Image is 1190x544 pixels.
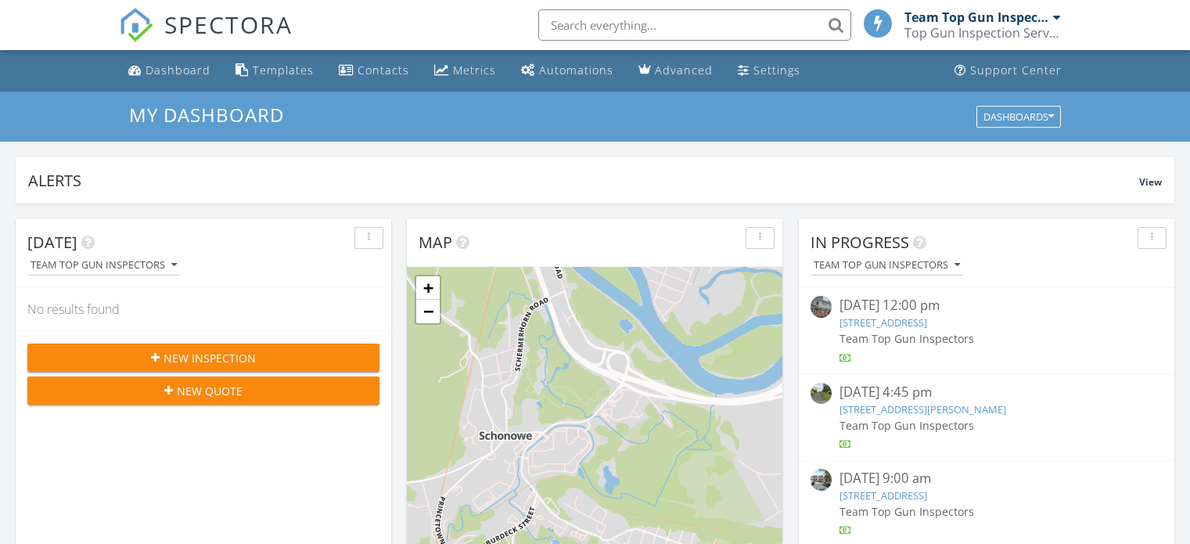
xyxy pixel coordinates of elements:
button: Team Top Gun Inspectors [811,255,963,276]
a: Dashboard [122,56,217,85]
div: Metrics [453,63,496,77]
div: Advanced [655,63,713,77]
a: [DATE] 4:45 pm [STREET_ADDRESS][PERSON_NAME] Team Top Gun Inspectors [811,383,1163,452]
div: Settings [753,63,800,77]
img: streetview [811,383,832,404]
span: New Quote [177,383,243,399]
a: SPECTORA [119,21,293,54]
a: Metrics [428,56,502,85]
a: Contacts [333,56,415,85]
div: [DATE] 12:00 pm [839,296,1133,315]
a: [STREET_ADDRESS][PERSON_NAME] [839,402,1006,416]
a: Automations (Basic) [515,56,620,85]
span: SPECTORA [164,8,293,41]
div: Automations [539,63,613,77]
span: Team Top Gun Inspectors [839,331,974,346]
input: Search everything... [538,9,851,41]
span: Team Top Gun Inspectors [839,504,974,519]
span: View [1139,175,1162,189]
div: Contacts [358,63,409,77]
img: The Best Home Inspection Software - Spectora [119,8,153,42]
div: Team Top Gun Inspectors [904,9,1049,25]
a: Zoom in [416,276,440,300]
div: Dashboards [983,111,1054,122]
a: Zoom out [416,300,440,323]
span: [DATE] [27,232,77,253]
button: New Inspection [27,344,379,372]
button: Team Top Gun Inspectors [27,255,180,276]
span: Team Top Gun Inspectors [839,418,974,433]
div: [DATE] 9:00 am [839,469,1133,488]
span: My Dashboard [129,102,284,128]
div: Alerts [28,170,1139,191]
div: Team Top Gun Inspectors [814,260,960,271]
div: Support Center [970,63,1062,77]
div: Dashboard [146,63,210,77]
div: [DATE] 4:45 pm [839,383,1133,402]
a: Templates [229,56,320,85]
div: Templates [253,63,314,77]
a: [DATE] 9:00 am [STREET_ADDRESS] Team Top Gun Inspectors [811,469,1163,539]
button: New Quote [27,376,379,405]
a: Advanced [632,56,719,85]
a: [STREET_ADDRESS] [839,315,927,330]
span: New Inspection [164,350,256,366]
img: image_processing2025092691uwutfh.jpeg [811,296,832,317]
span: In Progress [811,232,909,253]
button: Dashboards [976,106,1061,128]
div: Top Gun Inspection Services Group, Inc [904,25,1061,41]
a: [DATE] 12:00 pm [STREET_ADDRESS] Team Top Gun Inspectors [811,296,1163,366]
a: Support Center [948,56,1068,85]
a: Settings [732,56,807,85]
img: streetview [811,469,832,490]
a: [STREET_ADDRESS] [839,488,927,503]
div: No results found [16,288,391,330]
div: Team Top Gun Inspectors [31,260,177,271]
span: Map [419,232,452,253]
